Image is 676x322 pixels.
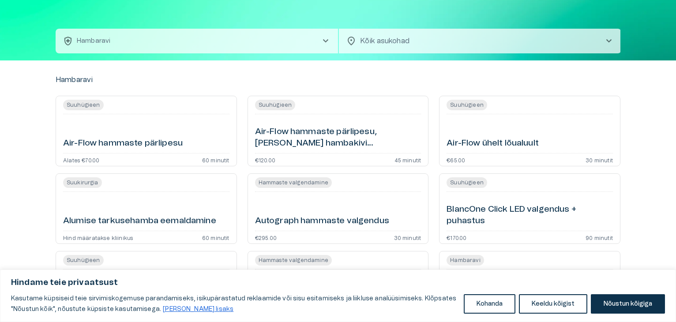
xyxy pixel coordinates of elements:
span: Suuhügieen [447,101,487,109]
p: Hind määratakse kliinikus [63,235,133,240]
button: health_and_safetyHambaravichevron_right [56,29,338,53]
p: 60 minutit [202,157,229,162]
a: Open service booking details [248,173,429,244]
a: Open service booking details [248,251,429,322]
p: €120.00 [255,157,275,162]
span: Hambaravi [447,256,484,264]
span: Suukirurgia [63,179,102,187]
h6: Air-Flow ühelt lõualuult [447,138,539,150]
span: Hammaste valgendamine [255,179,332,187]
span: chevron_right [604,36,614,46]
span: Suuhügieen [255,101,296,109]
p: Kõik asukohad [360,36,590,46]
a: Open service booking details [439,173,620,244]
h6: Air-Flow hammaste pärlipesu, [PERSON_NAME] hambakivi eemaldamiseta [255,126,421,150]
p: 60 minutit [202,235,229,240]
a: Open service booking details [439,251,620,322]
p: €170.00 [447,235,466,240]
a: Open service booking details [56,173,237,244]
span: health_and_safety [63,36,73,46]
a: Loe lisaks [162,306,234,313]
span: chevron_right [320,36,331,46]
p: 90 minutit [586,235,613,240]
h6: Alumise tarkusehamba eemaldamine [63,215,216,227]
p: Alates €70.00 [63,157,99,162]
a: Open service booking details [248,96,429,166]
p: €295.00 [255,235,277,240]
p: 30 minutit [586,157,613,162]
a: Open service booking details [439,96,620,166]
span: Hammaste valgendamine [255,256,332,264]
h6: BlancOne Click LED valgendus + puhastus [447,204,613,227]
span: Help [45,7,58,14]
button: Keeldu kõigist [519,294,587,314]
p: 45 minutit [394,157,421,162]
button: Nõustun kõigiga [591,294,665,314]
p: Hambaravi [77,37,110,46]
h6: Autograph hammaste valgendus [255,215,389,227]
button: Kohanda [464,294,515,314]
a: Open service booking details [56,251,237,322]
span: Suuhügieen [63,256,104,264]
p: 30 minutit [394,235,421,240]
span: Suuhügieen [63,101,104,109]
p: Kasutame küpsiseid teie sirvimiskogemuse parandamiseks, isikupärastatud reklaamide või sisu esita... [11,293,457,315]
p: €65.00 [447,157,465,162]
p: Hindame teie privaatsust [11,277,665,288]
h6: Air-Flow hammaste pärlipesu [63,138,183,150]
span: Suuhügieen [447,179,487,187]
p: Hambaravi [56,75,93,85]
span: location_on [346,36,357,46]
